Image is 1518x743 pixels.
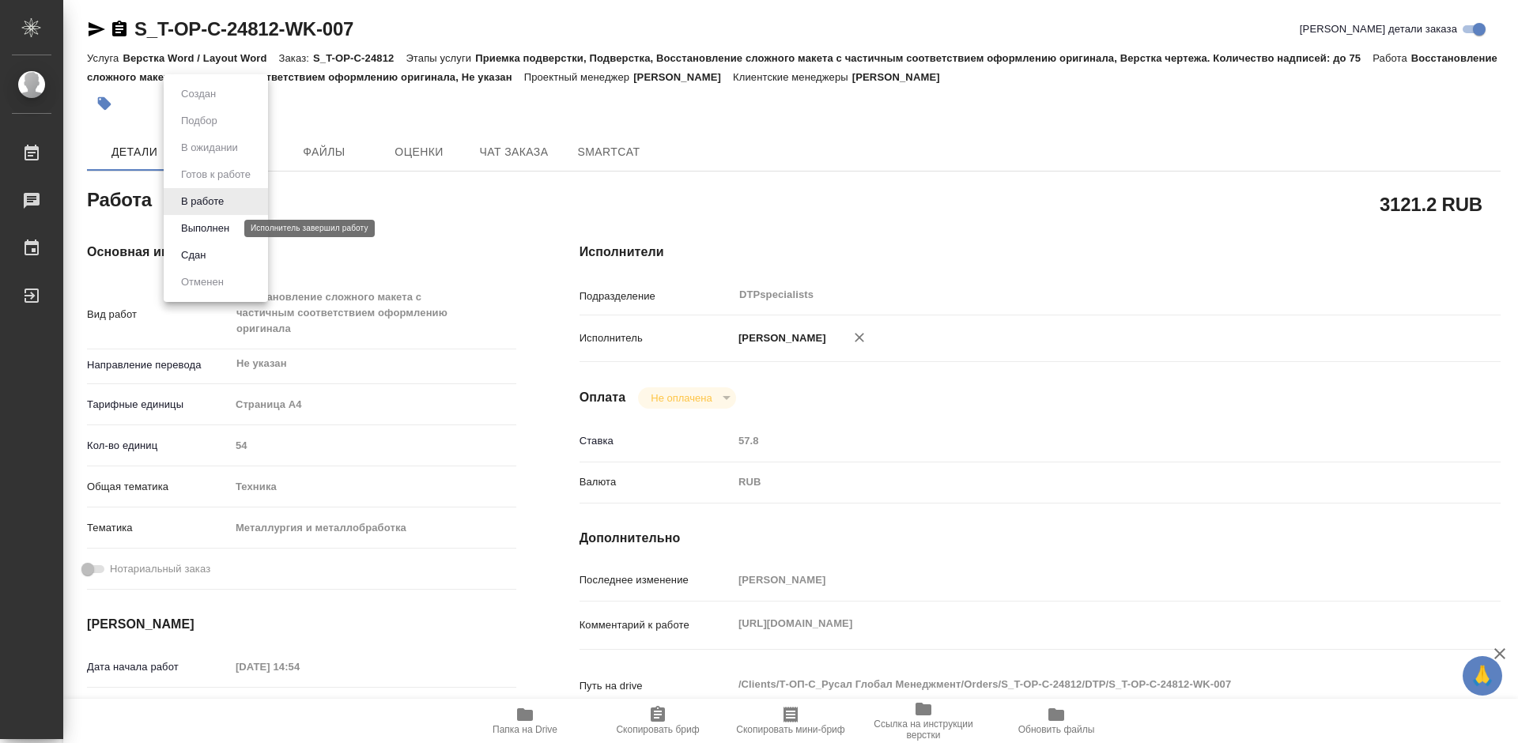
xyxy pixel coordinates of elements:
button: Создан [176,85,221,103]
button: Подбор [176,112,222,130]
button: Готов к работе [176,166,255,183]
button: Сдан [176,247,210,264]
button: Отменен [176,273,228,291]
button: В работе [176,193,228,210]
button: Выполнен [176,220,234,237]
button: В ожидании [176,139,243,157]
